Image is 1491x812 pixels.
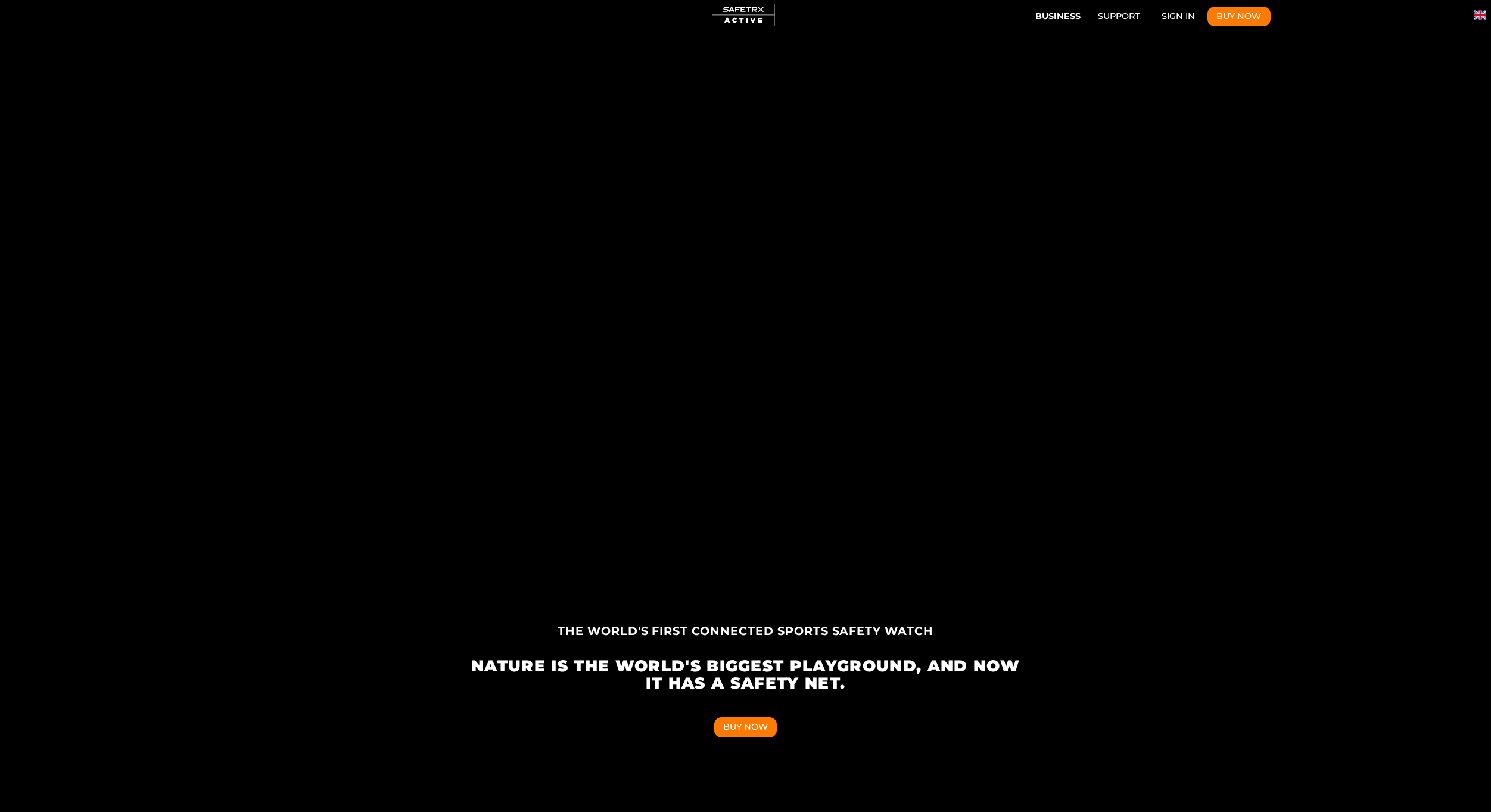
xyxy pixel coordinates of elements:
[714,717,777,737] button: Buy Now
[1474,9,1486,21] img: en
[1088,7,1148,27] a: Support
[470,657,1022,692] h1: NATURE IS THE WORLD'S BIGGEST PLAYGROUND, AND NOW IT HAS A SAFETY NET.
[1152,7,1204,27] a: Sign In
[1474,9,1486,21] button: Change language
[1031,5,1085,24] button: Business
[1207,7,1271,27] button: Buy Now
[470,625,1022,637] h4: THE WORLD'S FIRST CONNECTED SPORTS SAFETY WATCH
